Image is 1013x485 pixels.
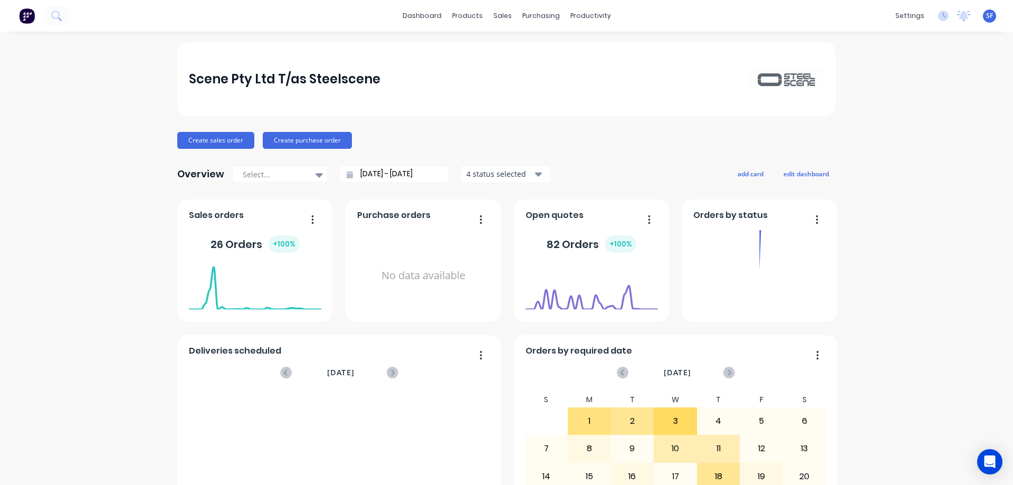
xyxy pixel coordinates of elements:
div: S [525,392,568,407]
span: Sales orders [189,209,244,222]
span: [DATE] [664,367,691,378]
div: 8 [568,435,610,462]
div: 11 [697,435,740,462]
div: 5 [740,408,782,434]
span: Orders by status [693,209,768,222]
div: 4 status selected [466,168,533,179]
img: Scene Pty Ltd T/as Steelscene [750,70,824,88]
span: Purchase orders [357,209,431,222]
button: Create purchase order [263,132,352,149]
div: F [740,392,783,407]
div: M [568,392,611,407]
div: sales [488,8,517,24]
div: 2 [611,408,654,434]
button: 4 status selected [461,166,550,182]
div: S [783,392,826,407]
div: T [611,392,654,407]
div: W [654,392,697,407]
div: Scene Pty Ltd T/as Steelscene [189,69,380,90]
div: 10 [654,435,696,462]
div: No data available [357,226,490,326]
div: 12 [740,435,782,462]
button: add card [731,167,770,180]
div: Open Intercom Messenger [977,449,1002,474]
div: + 100 % [269,235,300,253]
div: + 100 % [605,235,636,253]
div: 7 [525,435,568,462]
div: 6 [783,408,826,434]
img: Factory [19,8,35,24]
div: 3 [654,408,696,434]
span: [DATE] [327,367,355,378]
button: edit dashboard [777,167,836,180]
div: 26 Orders [211,235,300,253]
button: Create sales order [177,132,254,149]
div: T [697,392,740,407]
div: productivity [565,8,616,24]
span: Open quotes [525,209,584,222]
div: 1 [568,408,610,434]
span: SF [986,11,993,21]
div: Overview [177,164,224,185]
div: products [447,8,488,24]
div: 82 Orders [547,235,636,253]
a: dashboard [397,8,447,24]
div: 9 [611,435,654,462]
div: 4 [697,408,740,434]
div: 13 [783,435,826,462]
div: purchasing [517,8,565,24]
div: settings [890,8,930,24]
